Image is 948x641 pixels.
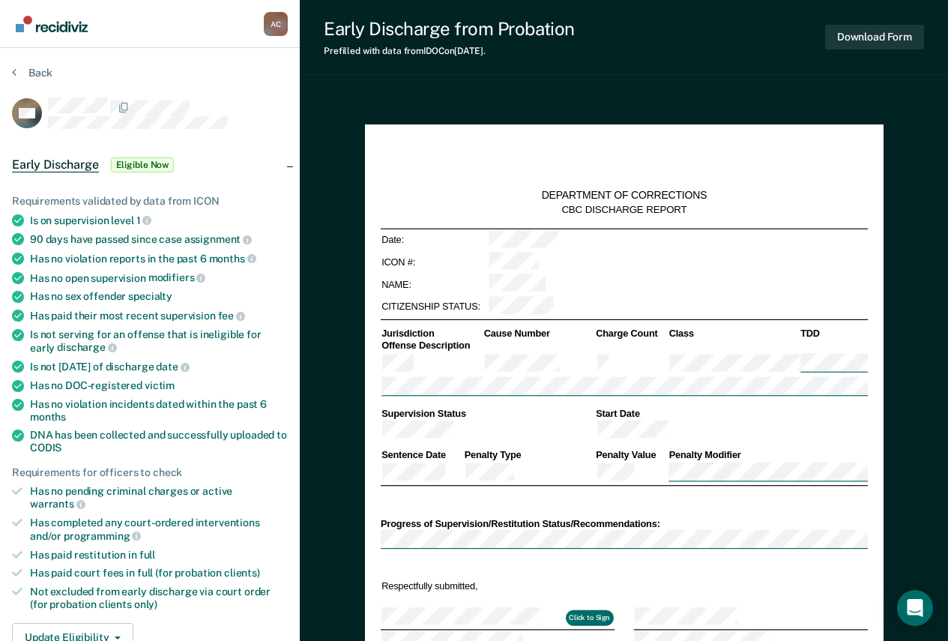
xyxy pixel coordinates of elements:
[145,379,175,391] span: victim
[380,274,487,296] td: NAME:
[30,214,288,227] div: Is on supervision level
[561,203,686,216] div: CBC DISCHARGE REPORT
[30,360,288,373] div: Is not [DATE] of discharge
[30,442,61,454] span: CODIS
[111,157,175,172] span: Eligible Now
[380,295,487,318] td: CITIZENSHIP STATUS:
[380,251,487,274] td: ICON #:
[30,271,288,285] div: Has no open supervision
[799,328,867,340] th: TDD
[825,25,924,49] button: Download Form
[12,195,288,208] div: Requirements validated by data from ICON
[30,328,288,354] div: Is not serving for an offense that is ineligible for early
[148,271,206,283] span: modifiers
[565,610,613,625] button: Click to Sign
[324,46,575,56] div: Prefilled with data from IDOC on [DATE] .
[128,290,172,302] span: specialty
[30,379,288,392] div: Has no DOC-registered
[184,233,252,245] span: assignment
[594,407,867,420] th: Start Date
[264,12,288,36] button: Profile dropdown button
[380,340,483,352] th: Offense Description
[380,229,487,251] td: Date:
[463,449,595,462] th: Penalty Type
[668,328,800,340] th: Class
[12,66,52,79] button: Back
[30,290,288,303] div: Has no sex offender
[30,567,288,580] div: Has paid court fees in full (for probation
[218,310,245,322] span: fee
[139,549,155,561] span: full
[30,498,85,510] span: warrants
[64,530,141,542] span: programming
[380,517,867,530] div: Progress of Supervision/Restitution Status/Recommendations:
[156,361,189,373] span: date
[897,590,933,626] div: Open Intercom Messenger
[541,189,707,202] div: DEPARTMENT OF CORRECTIONS
[30,429,288,454] div: DNA has been collected and successfully uploaded to
[16,16,88,32] img: Recidiviz
[380,407,594,420] th: Supervision Status
[30,309,288,322] div: Has paid their most recent supervision
[209,253,256,265] span: months
[380,449,463,462] th: Sentence Date
[324,18,575,40] div: Early Discharge from Probation
[380,328,483,340] th: Jurisdiction
[264,12,288,36] div: A C
[483,328,594,340] th: Cause Number
[668,449,868,462] th: Penalty Modifier
[30,586,288,611] div: Not excluded from early discharge via court order (for probation clients
[594,449,667,462] th: Penalty Value
[224,567,260,579] span: clients)
[136,214,152,226] span: 1
[134,598,157,610] span: only)
[57,341,117,353] span: discharge
[30,252,288,265] div: Has no violation reports in the past 6
[30,398,288,424] div: Has no violation incidents dated within the past 6
[594,328,667,340] th: Charge Count
[380,579,614,593] td: Respectfully submitted,
[30,232,288,246] div: 90 days have passed since case
[12,157,99,172] span: Early Discharge
[30,485,288,511] div: Has no pending criminal charges or active
[12,466,288,479] div: Requirements for officers to check
[30,411,66,423] span: months
[30,549,288,562] div: Has paid restitution in
[30,517,288,542] div: Has completed any court-ordered interventions and/or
